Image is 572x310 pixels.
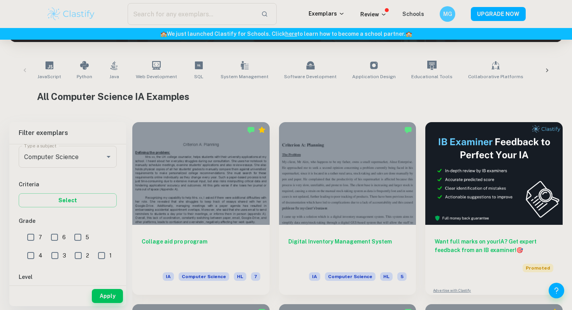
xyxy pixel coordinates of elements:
h6: Criteria [19,180,117,189]
h6: We just launched Clastify for Schools. Click to learn how to become a school partner. [2,30,570,38]
p: Exemplars [309,9,345,18]
a: Digital Inventory Management SystemIAComputer ScienceHL5 [279,122,416,295]
button: UPGRADE NOW [471,7,526,21]
h6: Collage aid pro program [142,237,260,263]
span: JavaScript [37,73,61,80]
span: 🏫 [405,31,412,37]
h6: Level [19,273,117,281]
span: Java [109,73,119,80]
span: 5 [397,272,407,281]
img: Clastify logo [46,6,96,22]
span: System Management [221,73,268,80]
span: 🎯 [516,247,523,253]
a: Collage aid pro programIAComputer ScienceHL7 [132,122,270,295]
button: MG [440,6,455,22]
span: Promoted [523,264,553,272]
h6: Grade [19,217,117,225]
span: 🏫 [160,31,167,37]
span: IA [163,272,174,281]
span: Collaborative Platforms [468,73,523,80]
span: Educational Tools [411,73,453,80]
div: Premium [258,126,266,134]
span: 7 [251,272,260,281]
h6: MG [443,10,452,18]
h6: Want full marks on your IA ? Get expert feedback from an IB examiner! [435,237,553,254]
img: Thumbnail [425,122,563,225]
img: Marked [404,126,412,134]
span: Software Development [284,73,337,80]
p: Review [360,10,387,19]
button: Help and Feedback [549,283,564,298]
span: Computer Science [325,272,375,281]
img: Marked [247,126,255,134]
span: 4 [39,251,42,260]
label: Type a subject [24,142,56,149]
a: here [285,31,297,37]
h6: Filter exemplars [9,122,126,144]
span: 7 [39,233,42,242]
span: 2 [86,251,89,260]
button: Open [103,151,114,162]
span: Web Development [136,73,177,80]
span: HL [380,272,393,281]
a: Want full marks on yourIA? Get expert feedback from an IB examiner!PromotedAdvertise with Clastify [425,122,563,295]
span: Python [77,73,92,80]
a: Schools [402,11,424,17]
h1: All Computer Science IA Examples [37,89,535,103]
span: Computer Science [179,272,229,281]
span: 1 [109,251,112,260]
span: SQL [194,73,204,80]
span: 5 [86,233,89,242]
span: 6 [62,233,66,242]
h6: Digital Inventory Management System [288,237,407,263]
button: Select [19,193,117,207]
span: 3 [63,251,66,260]
input: Search for any exemplars... [128,3,255,25]
span: Application Design [352,73,396,80]
span: HL [234,272,246,281]
button: Apply [92,289,123,303]
a: Advertise with Clastify [433,288,471,293]
span: IA [309,272,320,281]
